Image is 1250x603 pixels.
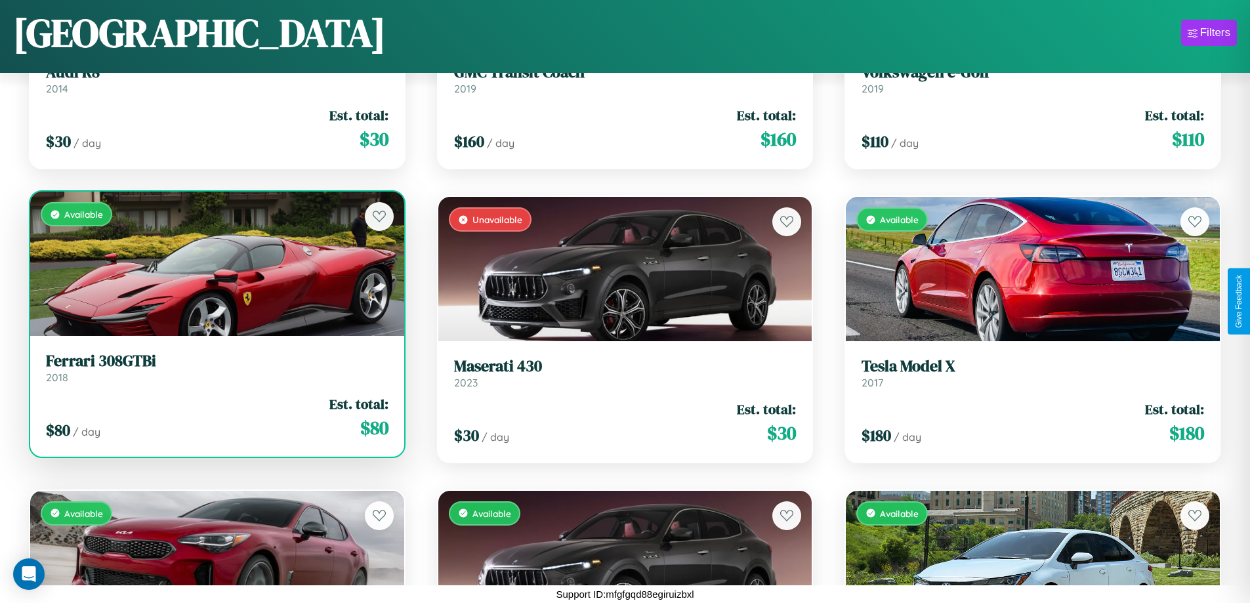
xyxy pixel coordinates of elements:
h3: Ferrari 308GTBi [46,352,388,371]
a: GMC Transit Coach2019 [454,63,797,95]
span: 2017 [862,376,883,389]
h3: Tesla Model X [862,357,1204,376]
h3: Audi R8 [46,63,388,82]
span: 2019 [454,82,476,95]
span: 2018 [46,371,68,384]
span: / day [487,136,514,150]
h3: Volkswagen e-Golf [862,63,1204,82]
span: Available [64,209,103,220]
span: Est. total: [737,106,796,125]
p: Support ID: mfgfgqd88egiruizbxl [556,585,694,603]
a: Ferrari 308GTBi2018 [46,352,388,384]
span: $ 160 [760,126,796,152]
div: Filters [1200,26,1230,39]
div: Give Feedback [1234,275,1243,328]
a: Volkswagen e-Golf2019 [862,63,1204,95]
span: 2019 [862,82,884,95]
h3: GMC Transit Coach [454,63,797,82]
button: Filters [1181,20,1237,46]
span: / day [73,136,101,150]
span: Est. total: [329,106,388,125]
span: $ 180 [1169,420,1204,446]
h3: Maserati 430 [454,357,797,376]
span: $ 80 [360,415,388,441]
span: Est. total: [329,394,388,413]
span: 2023 [454,376,478,389]
span: $ 80 [46,419,70,441]
div: Open Intercom Messenger [13,558,45,590]
span: Available [64,508,103,519]
span: / day [891,136,919,150]
span: / day [482,430,509,444]
span: $ 30 [767,420,796,446]
span: $ 110 [862,131,888,152]
span: $ 160 [454,131,484,152]
a: Tesla Model X2017 [862,357,1204,389]
span: Unavailable [472,214,522,225]
span: / day [894,430,921,444]
span: $ 30 [454,425,479,446]
span: / day [73,425,100,438]
span: Available [880,508,919,519]
a: Maserati 4302023 [454,357,797,389]
span: Available [880,214,919,225]
span: Est. total: [1145,400,1204,419]
span: $ 30 [46,131,71,152]
h1: [GEOGRAPHIC_DATA] [13,6,386,60]
span: 2014 [46,82,68,95]
span: Est. total: [737,400,796,419]
span: $ 180 [862,425,891,446]
a: Audi R82014 [46,63,388,95]
span: Available [472,508,511,519]
span: $ 110 [1172,126,1204,152]
span: Est. total: [1145,106,1204,125]
span: $ 30 [360,126,388,152]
